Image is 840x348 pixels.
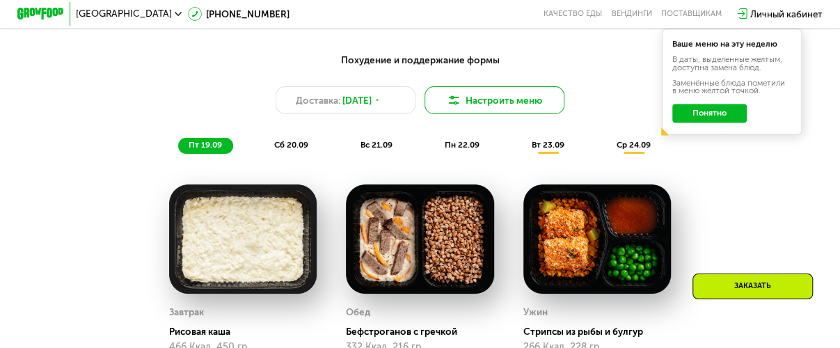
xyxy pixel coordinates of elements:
[274,140,308,150] span: сб 20.09
[74,53,765,68] div: Похудение и поддержание формы
[360,140,393,150] span: вс 21.09
[76,9,172,18] span: [GEOGRAPHIC_DATA]
[672,40,791,49] div: Ваше меню на эту неделю
[523,326,681,338] div: Стрипсы из рыбы и булгур
[672,104,747,122] button: Понятно
[169,326,326,338] div: Рисовая каша
[692,274,813,299] div: Заказать
[189,140,222,150] span: пт 19.09
[544,9,602,18] a: Качество еды
[169,303,204,321] div: Завтрак
[342,93,372,107] span: [DATE]
[672,79,791,95] div: Заменённые блюда пометили в меню жёлтой точкой.
[188,7,290,21] a: [PHONE_NUMBER]
[445,140,480,150] span: пн 22.09
[523,303,548,321] div: Ужин
[346,326,503,338] div: Бефстроганов с гречкой
[661,9,722,18] div: поставщикам
[296,93,340,107] span: Доставка:
[346,303,370,321] div: Обед
[611,9,651,18] a: Вендинги
[672,56,791,72] div: В даты, выделенные желтым, доступна замена блюд.
[617,140,651,150] span: ср 24.09
[750,7,823,21] div: Личный кабинет
[532,140,564,150] span: вт 23.09
[425,86,564,114] button: Настроить меню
